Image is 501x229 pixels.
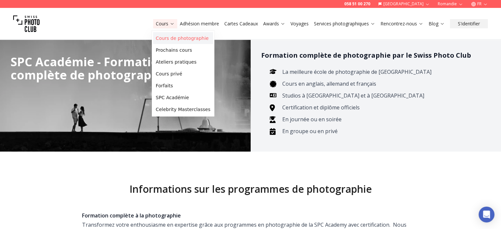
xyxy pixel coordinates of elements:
[180,20,219,27] a: Adhésion membre
[153,80,213,92] a: Forfaits
[153,19,177,28] button: Cours
[153,92,213,103] a: SPC Académie
[426,19,447,28] button: Blog
[380,20,423,27] a: Rencontrez-nous
[344,1,370,7] a: 058 51 00 270
[280,127,480,136] li: En groupe ou en privé
[261,19,288,28] button: Awards
[311,19,378,28] button: Services photographiques
[314,20,375,27] a: Services photographiques
[153,68,213,80] a: Cours privé
[153,32,213,44] a: Cours de photographie
[224,20,258,27] a: Cartes Cadeaux
[280,115,480,124] li: En journée ou en soirée
[177,19,222,28] button: Adhésion membre
[13,11,40,37] img: Swiss photo club
[153,44,213,56] a: Prochains cours
[82,212,181,219] strong: Formation complète à la photographie
[153,103,213,115] a: Celebrity Masterclasses
[378,19,426,28] button: Rencontrez-nous
[11,55,200,82] div: SPC Académie - Formation complète de photographie
[280,103,480,112] li: Certification et diplôme officiels
[261,50,491,61] h3: Formation complète de photographie par le Swiss Photo Club
[280,79,480,88] li: Cours en anglais, allemand et français
[288,19,311,28] button: Voyages
[263,20,285,27] a: Awards
[45,183,456,195] h2: Informations sur les programmes de photographie
[280,67,480,76] li: La meilleure école de photographie de [GEOGRAPHIC_DATA]
[429,20,445,27] a: Blog
[479,207,494,222] div: Open Intercom Messenger
[280,91,480,100] li: Studios à [GEOGRAPHIC_DATA] et à [GEOGRAPHIC_DATA]
[450,19,488,28] button: S'identifier
[291,20,309,27] a: Voyages
[153,56,213,68] a: Ateliers pratiques
[222,19,261,28] button: Cartes Cadeaux
[156,20,175,27] a: Cours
